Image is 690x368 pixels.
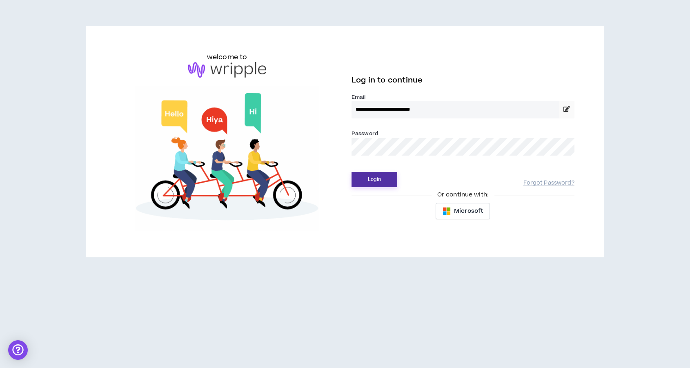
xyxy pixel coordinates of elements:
[116,86,338,231] img: Welcome to Wripple
[8,340,28,360] div: Open Intercom Messenger
[352,94,574,101] label: Email
[436,203,490,219] button: Microsoft
[454,207,483,216] span: Microsoft
[352,130,378,137] label: Password
[207,52,247,62] h6: welcome to
[523,179,574,187] a: Forgot Password?
[352,75,423,85] span: Log in to continue
[352,172,397,187] button: Login
[432,190,494,199] span: Or continue with:
[188,62,266,78] img: logo-brand.png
